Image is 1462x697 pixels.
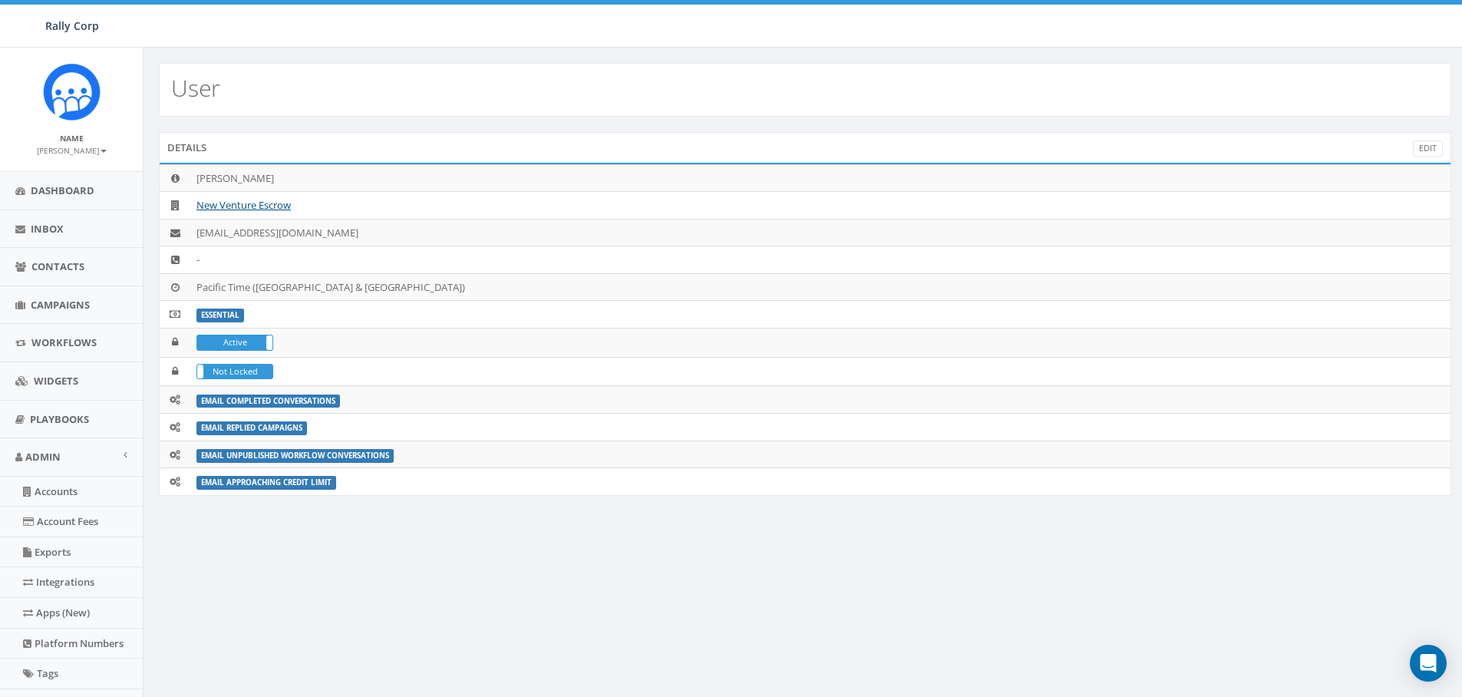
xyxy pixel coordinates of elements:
[196,395,340,408] label: Email Completed Conversations
[196,335,273,351] div: ActiveIn Active
[45,18,99,33] span: Rally Corp
[31,222,64,236] span: Inbox
[25,450,61,464] span: Admin
[1410,645,1447,682] div: Open Intercom Messenger
[190,246,1450,274] td: -
[31,183,94,197] span: Dashboard
[196,476,336,490] label: Email Approaching Credit Limit
[37,145,107,156] small: [PERSON_NAME]
[43,63,101,121] img: Icon_1.png
[190,273,1450,301] td: Pacific Time ([GEOGRAPHIC_DATA] & [GEOGRAPHIC_DATA])
[159,132,1451,163] div: Details
[196,421,307,435] label: Email Replied Campaigns
[196,198,291,212] a: New Venture Escrow
[1413,140,1443,157] a: Edit
[197,335,272,350] label: Active
[31,259,84,273] span: Contacts
[196,309,244,322] label: ESSENTIAL
[190,219,1450,246] td: [EMAIL_ADDRESS][DOMAIN_NAME]
[31,298,90,312] span: Campaigns
[60,133,84,144] small: Name
[37,143,107,157] a: [PERSON_NAME]
[34,374,78,388] span: Widgets
[197,365,272,379] label: Not Locked
[171,75,220,101] h2: User
[30,412,89,426] span: Playbooks
[196,449,394,463] label: Email Unpublished Workflow Conversations
[31,335,97,349] span: Workflows
[190,164,1450,192] td: [PERSON_NAME]
[196,364,273,380] div: LockedNot Locked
